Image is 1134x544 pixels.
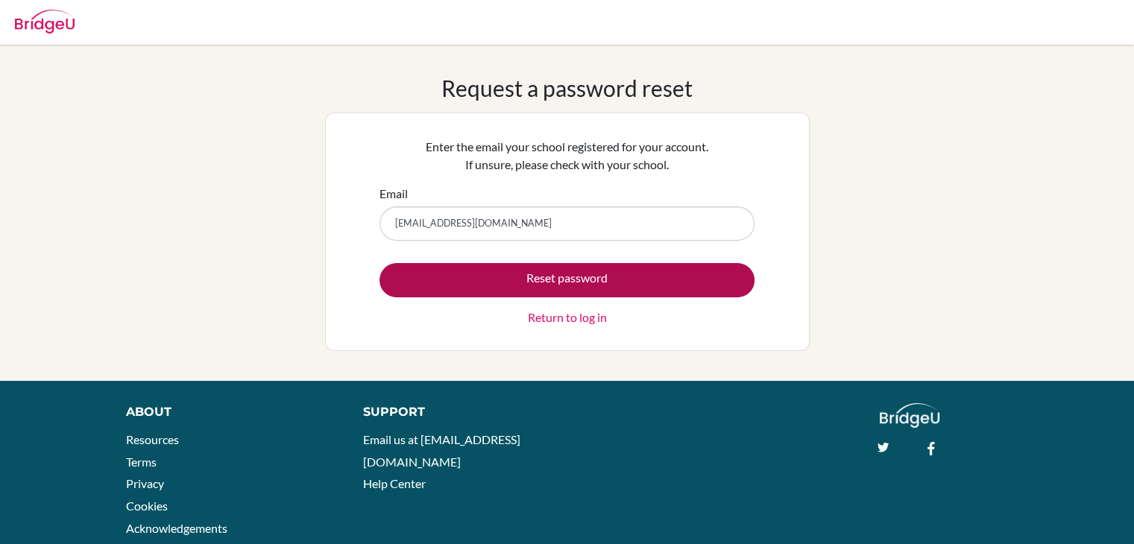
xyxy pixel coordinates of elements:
div: Support [363,403,551,421]
button: Reset password [379,263,755,297]
a: Email us at [EMAIL_ADDRESS][DOMAIN_NAME] [363,432,520,469]
a: Resources [126,432,179,446]
a: Acknowledgements [126,521,227,535]
a: Return to log in [528,309,607,326]
img: logo_white@2x-f4f0deed5e89b7ecb1c2cc34c3e3d731f90f0f143d5ea2071677605dd97b5244.png [880,403,940,428]
a: Privacy [126,476,164,490]
a: Help Center [363,476,426,490]
img: Bridge-U [15,10,75,34]
p: Enter the email your school registered for your account. If unsure, please check with your school. [379,138,755,174]
div: About [126,403,330,421]
a: Cookies [126,499,168,513]
h1: Request a password reset [441,75,693,101]
label: Email [379,185,408,203]
a: Terms [126,455,157,469]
